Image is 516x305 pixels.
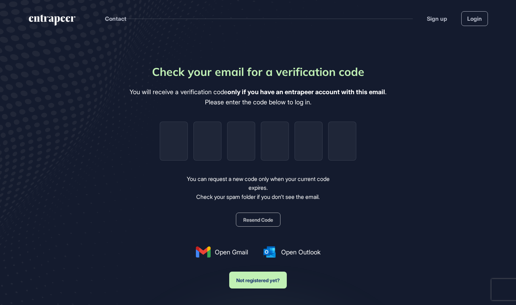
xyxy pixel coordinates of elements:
div: You can request a new code only when your current code expires. Check your spam folder if you don... [177,175,339,202]
a: Open Outlook [262,246,320,258]
div: Check your email for a verification code [152,63,364,80]
b: only if you have an entrapeer account with this email [227,88,385,96]
a: Login [461,11,488,26]
button: Not registered yet? [229,272,287,288]
div: You will receive a verification code . Please enter the code below to log in. [130,87,386,108]
a: entrapeer-logo [28,15,76,28]
a: Open Gmail [196,246,248,258]
span: Open Outlook [281,247,320,257]
a: Sign up [427,14,447,23]
button: Resend Code [236,213,280,227]
a: Not registered yet? [229,265,287,288]
button: Contact [105,14,126,23]
span: Open Gmail [215,247,248,257]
